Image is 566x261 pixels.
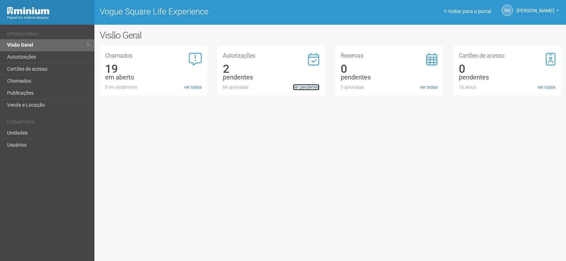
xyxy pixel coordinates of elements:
[100,7,325,16] h1: Vogue Square Life Experience
[516,1,554,13] span: Nicolle Silva
[516,9,559,14] a: [PERSON_NAME]
[7,14,89,21] div: Painel do Administrador
[459,66,555,72] div: 0
[184,84,202,90] a: ver todos
[223,53,319,59] h3: Autorizações
[459,74,555,81] div: pendentes
[100,30,286,41] h2: Visão Geral
[223,84,319,90] div: 84 aprovadas
[105,84,202,90] div: 5 em andamento
[105,74,202,81] div: em aberto
[341,84,437,90] div: 0 aprovadas
[7,7,50,14] img: Minium
[459,53,555,59] h3: Cartões de acesso
[502,5,513,16] a: NS
[341,66,437,72] div: 0
[7,120,89,127] li: Cadastros
[459,84,555,90] div: 18 ativos
[293,84,319,90] a: ver pendentes
[223,74,319,81] div: pendentes
[420,84,438,90] a: ver todas
[105,66,202,72] div: 19
[341,74,437,81] div: pendentes
[105,53,202,59] h3: Chamados
[341,53,437,59] h3: Reservas
[538,84,555,90] a: ver todos
[444,8,491,14] a: Voltar para o portal
[223,66,319,72] div: 2
[7,32,89,39] li: Operacional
